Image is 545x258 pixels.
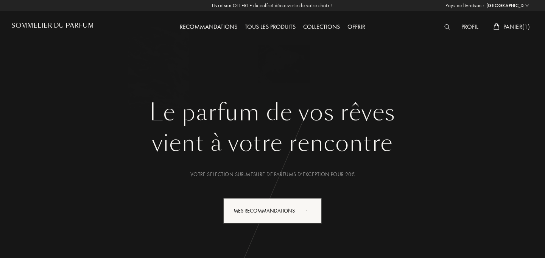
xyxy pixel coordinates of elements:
[11,22,94,32] a: Sommelier du Parfum
[299,23,344,31] a: Collections
[11,22,94,29] h1: Sommelier du Parfum
[444,24,450,30] img: search_icn_white.svg
[344,22,369,32] div: Offrir
[445,2,484,9] span: Pays de livraison :
[17,99,528,126] h1: Le parfum de vos rêves
[17,170,528,178] div: Votre selection sur-mesure de parfums d’exception pour 20€
[241,23,299,31] a: Tous les produits
[494,23,500,30] img: cart_white.svg
[503,23,530,31] span: Panier ( 1 )
[176,23,241,31] a: Recommandations
[458,23,482,31] a: Profil
[344,23,369,31] a: Offrir
[303,203,318,218] div: animation
[458,22,482,32] div: Profil
[299,22,344,32] div: Collections
[218,198,327,224] a: Mes Recommandationsanimation
[223,198,322,224] div: Mes Recommandations
[17,126,528,160] div: vient à votre rencontre
[241,22,299,32] div: Tous les produits
[176,22,241,32] div: Recommandations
